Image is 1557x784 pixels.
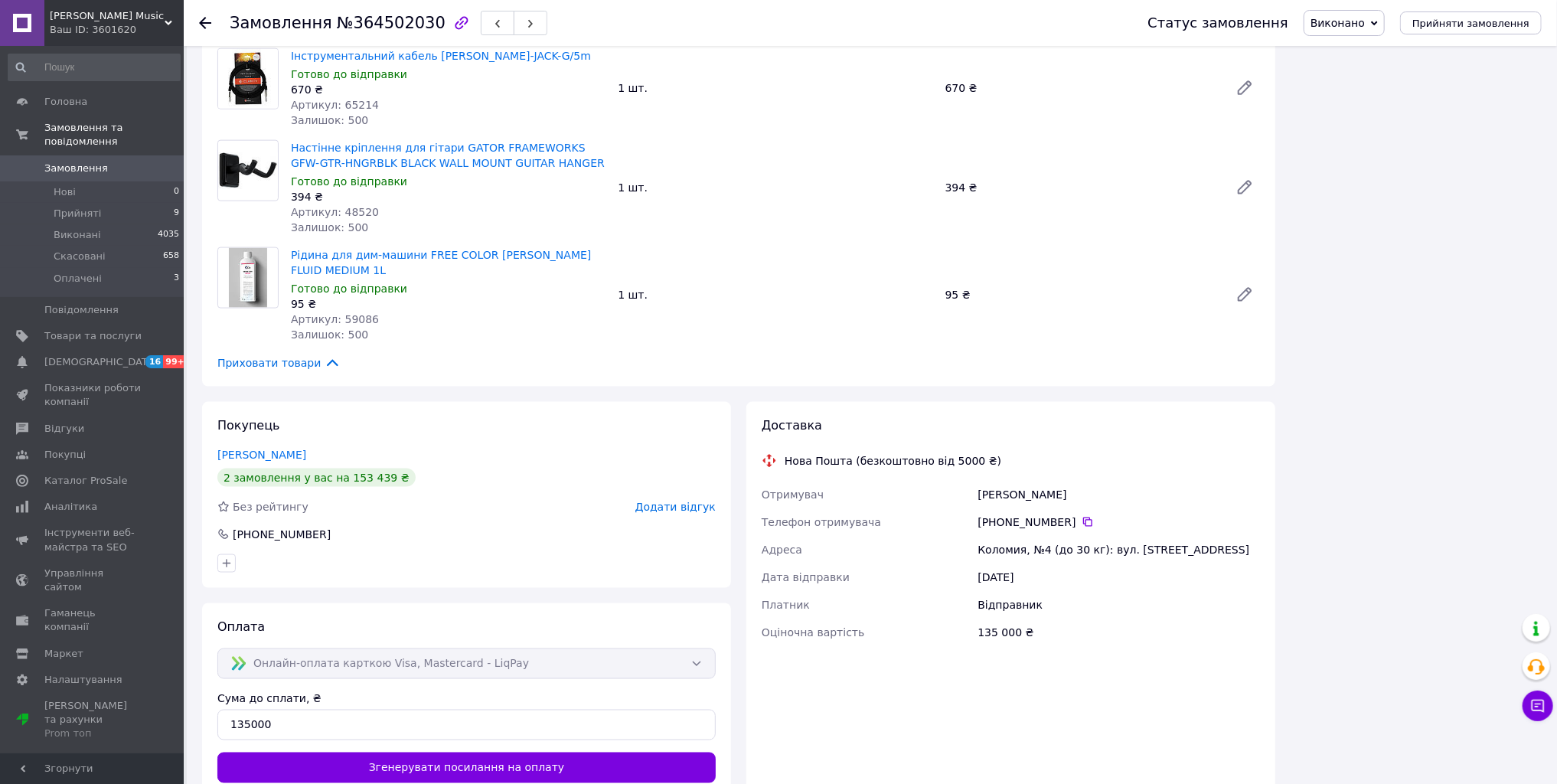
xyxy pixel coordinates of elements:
[762,418,822,433] span: Доставка
[44,162,108,175] span: Замовлення
[44,121,184,149] span: Замовлення та повідомлення
[939,77,1223,99] div: 670 ₴
[44,500,97,514] span: Аналітика
[199,15,211,31] div: Повернутися назад
[291,283,407,295] span: Готово до відправки
[762,488,824,501] span: Отримувач
[781,453,1005,469] div: Нова Пошта (безкоштовно від 5000 ₴)
[1400,11,1542,34] button: Прийняти замовлення
[145,355,163,368] span: 16
[54,185,76,199] span: Нові
[337,14,446,32] span: №364502030
[44,647,83,661] span: Маркет
[974,619,1263,646] div: 135 000 ₴
[974,481,1263,508] div: [PERSON_NAME]
[54,207,101,220] span: Прийняті
[54,250,106,263] span: Скасовані
[217,354,341,371] span: Приховати товари
[291,99,379,111] span: Артикул: 65214
[44,699,142,741] span: [PERSON_NAME] та рахунки
[291,221,368,234] span: Залишок: 500
[291,296,605,312] div: 95 ₴
[1311,17,1365,29] span: Виконано
[1523,691,1553,721] button: Чат з покупцем
[1229,73,1260,103] a: Редагувати
[44,448,86,462] span: Покупці
[974,536,1263,563] div: Коломия, №4 (до 30 кг): вул. [STREET_ADDRESS]
[44,727,142,740] div: Prom топ
[229,248,268,308] img: Рідина для дим-машини FREE COLOR SMOKE FLUID MEDIUM 1L
[44,329,142,343] span: Товари та послуги
[612,177,938,198] div: 1 шт.
[218,152,278,189] img: Настінне кріплення для гітари GATOR FRAMEWORKS GFW-GTR-HNGRBLK BLACK WALL MOUNT GUITAR HANGER
[635,501,716,513] span: Додати відгук
[174,272,179,286] span: 3
[762,544,802,556] span: Адреса
[44,606,142,634] span: Гаманець компанії
[939,177,1223,198] div: 394 ₴
[44,422,84,436] span: Відгуки
[291,189,605,204] div: 394 ₴
[762,571,850,583] span: Дата відправки
[8,54,181,81] input: Пошук
[54,228,101,242] span: Виконані
[44,567,142,594] span: Управління сайтом
[44,303,119,317] span: Повідомлення
[54,272,102,286] span: Оплачені
[231,527,332,542] div: [PHONE_NUMBER]
[762,599,810,611] span: Платник
[1229,172,1260,203] a: Редагувати
[217,753,716,783] button: Згенерувати посилання на оплату
[974,563,1263,591] div: [DATE]
[174,185,179,199] span: 0
[291,328,368,341] span: Залишок: 500
[217,619,265,634] span: Оплата
[233,501,308,513] span: Без рейтингу
[44,381,142,409] span: Показники роботи компанії
[612,77,938,99] div: 1 шт.
[291,50,591,62] a: Інструментальний кабель [PERSON_NAME]-JACK-G/5m
[291,313,379,325] span: Артикул: 59086
[291,175,407,188] span: Готово до відправки
[44,526,142,554] span: Інструменти веб-майстра та SEO
[978,514,1260,530] div: [PHONE_NUMBER]
[291,68,407,80] span: Готово до відправки
[163,250,179,263] span: 658
[174,207,179,220] span: 9
[291,206,379,218] span: Артикул: 48520
[163,355,188,368] span: 99+
[50,9,165,23] span: Leo Music
[218,49,278,109] img: Інструментальний кабель CLARITY JACK-JACK-G/5m
[291,249,591,276] a: Рідина для дим-машини FREE COLOR [PERSON_NAME] FLUID MEDIUM 1L
[217,418,280,433] span: Покупець
[44,95,87,109] span: Головна
[50,23,184,37] div: Ваш ID: 3601620
[974,591,1263,619] div: Відправник
[291,82,605,97] div: 670 ₴
[217,469,416,487] div: 2 замовлення у вас на 153 439 ₴
[230,14,332,32] span: Замовлення
[291,142,605,169] a: Настінне кріплення для гітари GATOR FRAMEWORKS GFW-GTR-HNGRBLK BLACK WALL MOUNT GUITAR HANGER
[762,626,864,639] span: Оціночна вартість
[44,673,122,687] span: Налаштування
[217,693,322,705] label: Сума до сплати, ₴
[1412,18,1529,29] span: Прийняти замовлення
[1147,15,1288,31] div: Статус замовлення
[939,284,1223,305] div: 95 ₴
[158,228,179,242] span: 4035
[612,284,938,305] div: 1 шт.
[1229,279,1260,310] a: Редагувати
[44,355,158,369] span: [DEMOGRAPHIC_DATA]
[44,474,127,488] span: Каталог ProSale
[291,114,368,126] span: Залишок: 500
[217,449,306,461] a: [PERSON_NAME]
[762,516,881,528] span: Телефон отримувача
